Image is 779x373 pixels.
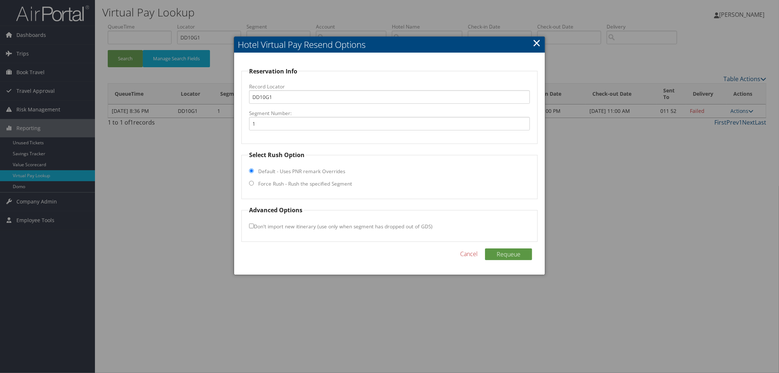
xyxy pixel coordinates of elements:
[532,35,541,50] a: Close
[248,151,306,159] legend: Select Rush Option
[249,224,254,228] input: Don't import new itinerary (use only when segment has dropped out of GDS)
[485,248,532,260] button: Requeue
[460,250,478,258] a: Cancel
[258,168,345,175] label: Default - Uses PNR remark Overrides
[248,67,298,76] legend: Reservation Info
[249,110,530,117] label: Segment Number:
[249,220,432,233] label: Don't import new itinerary (use only when segment has dropped out of GDS)
[249,83,530,90] label: Record Locator
[234,37,545,53] h2: Hotel Virtual Pay Resend Options
[248,206,303,214] legend: Advanced Options
[258,180,352,187] label: Force Rush - Rush the specified Segment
